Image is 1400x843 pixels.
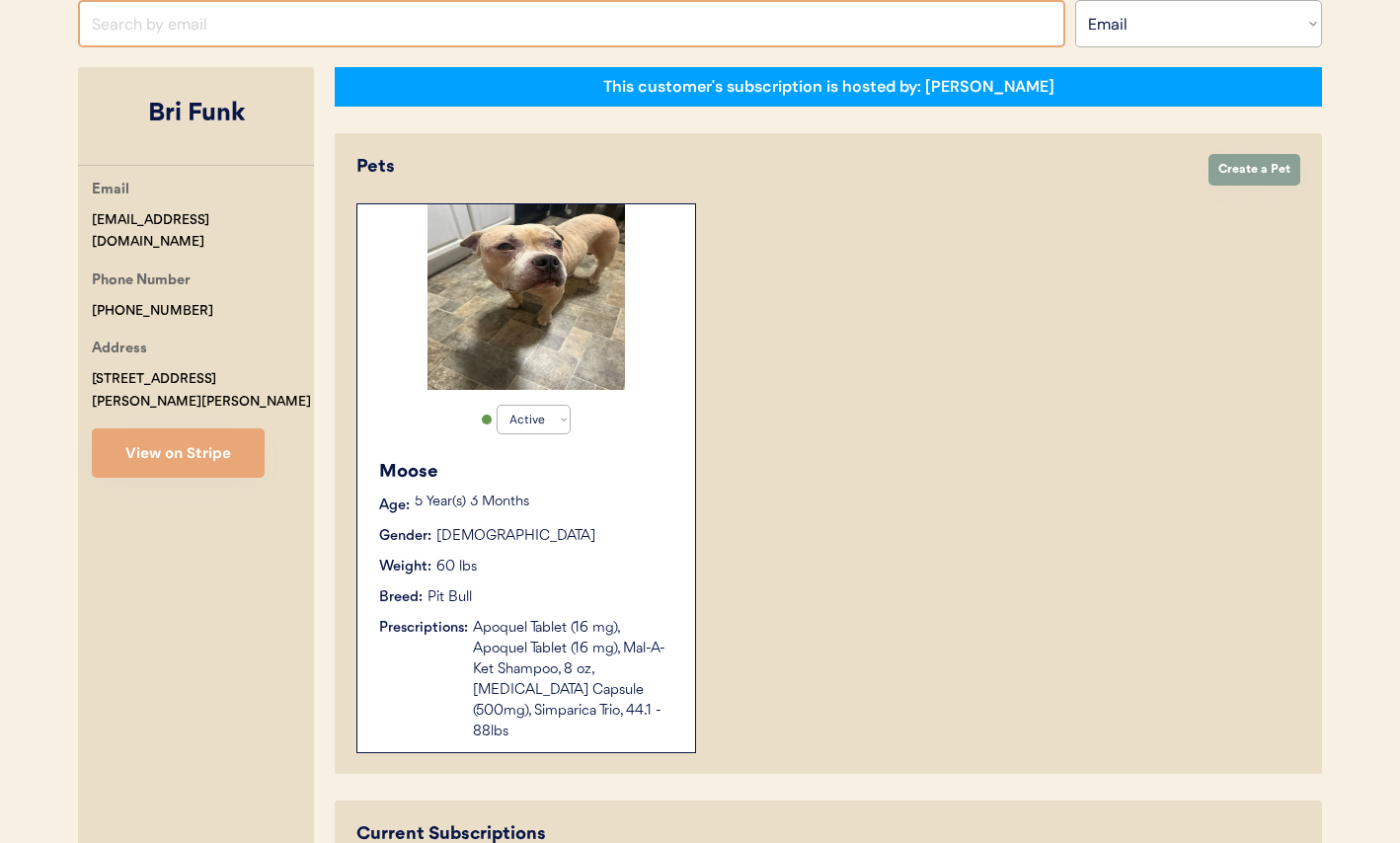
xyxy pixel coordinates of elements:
div: This customer's subscription is hosted by: [PERSON_NAME] [603,76,1054,98]
div: [PHONE_NUMBER] [92,300,213,323]
div: Phone Number [92,269,191,294]
div: [DEMOGRAPHIC_DATA] [436,526,595,547]
p: 5 Year(s) 3 Months [415,496,675,509]
div: Apoquel Tablet (16 mg), Apoquel Tablet (16 mg), Mal-A-Ket Shampoo, 8 oz, [MEDICAL_DATA] Capsule (... [473,618,675,742]
button: View on Stripe [92,428,265,478]
div: Address [92,338,147,362]
img: IMG_3218.jpeg [428,204,625,390]
div: Pit Bull [428,587,472,608]
div: [STREET_ADDRESS][PERSON_NAME][PERSON_NAME] [92,368,314,414]
div: Prescriptions: [379,618,468,639]
div: Bri Funk [78,96,314,133]
div: Moose [379,459,675,486]
div: Weight: [379,557,431,577]
div: Email [92,179,129,203]
div: [EMAIL_ADDRESS][DOMAIN_NAME] [92,209,314,255]
button: Create a Pet [1208,154,1300,186]
div: Breed: [379,587,423,608]
div: Pets [356,154,1189,181]
div: Age: [379,496,410,516]
div: Gender: [379,526,431,547]
div: 60 lbs [436,557,477,577]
